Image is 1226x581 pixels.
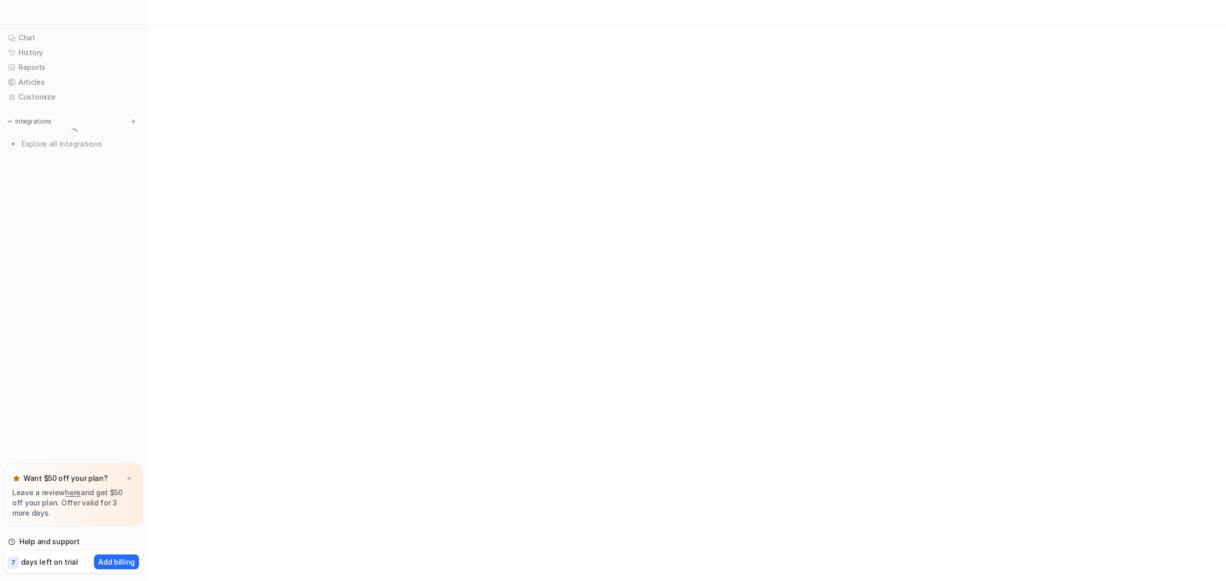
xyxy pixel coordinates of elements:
[94,554,139,569] button: Add billing
[98,556,135,567] p: Add billing
[21,136,138,152] span: Explore all integrations
[4,75,143,89] a: Articles
[126,475,132,482] img: x
[8,139,18,149] img: explore all integrations
[6,118,13,125] img: expand menu
[12,488,134,518] p: Leave a review and get $50 off your plan. Offer valid for 3 more days.
[4,90,143,104] a: Customize
[4,116,55,127] button: Integrations
[12,474,20,482] img: star
[65,488,81,497] a: here
[23,473,108,483] p: Want $50 off your plan?
[4,60,143,75] a: Reports
[21,556,78,567] p: days left on trial
[130,118,137,125] img: menu_add.svg
[11,558,15,567] p: 7
[4,137,143,151] a: Explore all integrations
[4,535,143,549] a: Help and support
[15,117,52,126] p: Integrations
[4,45,143,60] a: History
[4,31,143,45] a: Chat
